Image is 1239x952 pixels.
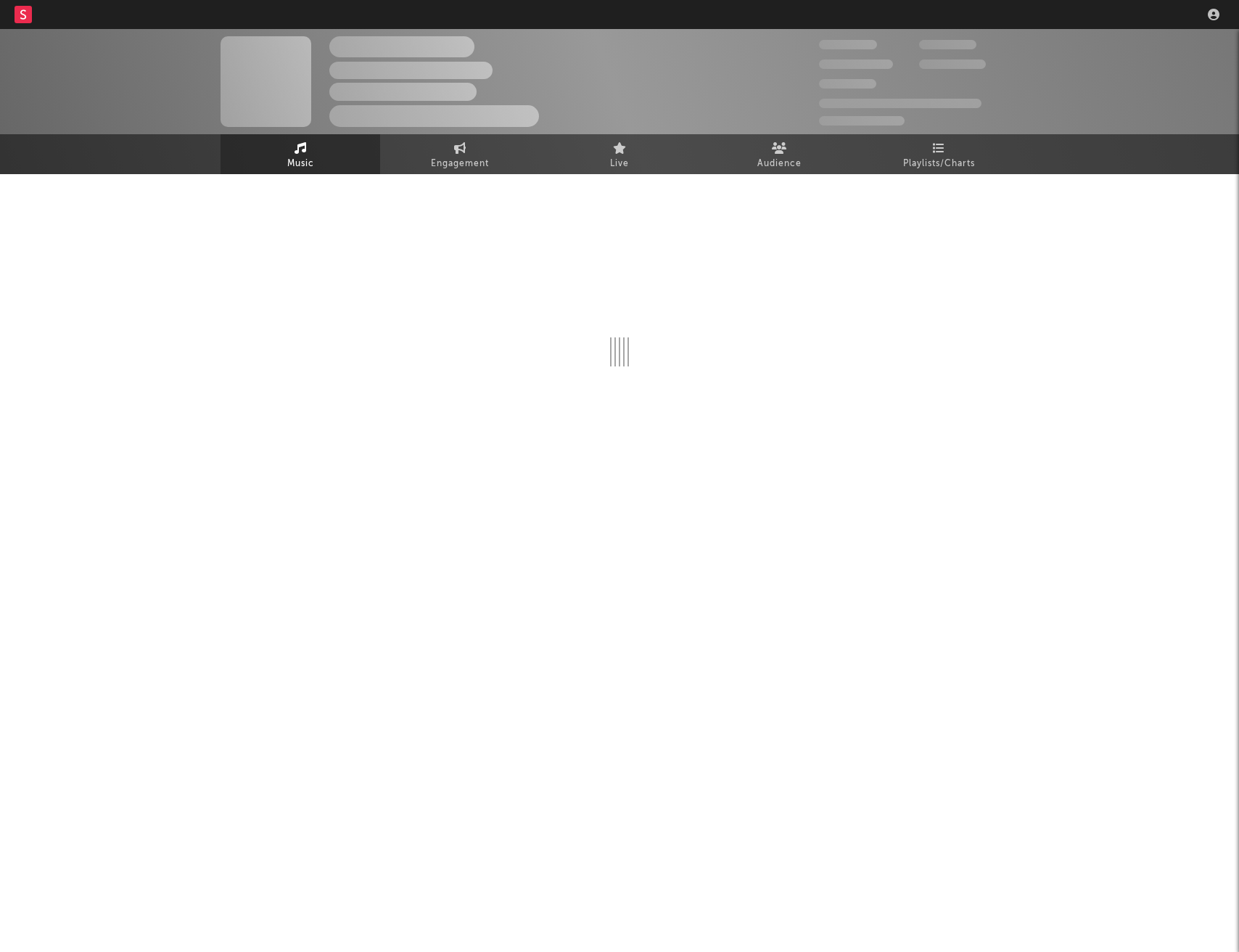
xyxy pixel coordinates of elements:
span: 100,000 [819,79,876,89]
span: Playlists/Charts [903,155,975,173]
span: 300,000 [819,40,877,49]
span: Audience [757,155,802,173]
a: Live [540,134,699,174]
span: Live [610,155,629,173]
a: Engagement [380,134,540,174]
span: 50,000,000 Monthly Listeners [819,99,981,108]
span: Music [287,155,314,173]
span: 1,000,000 [919,59,986,69]
a: Audience [699,134,859,174]
span: 100,000 [919,40,976,49]
span: 50,000,000 [819,59,893,69]
span: Engagement [431,155,489,173]
a: Music [221,134,380,174]
span: Jump Score: 85.0 [819,116,905,126]
a: Playlists/Charts [859,134,1018,174]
